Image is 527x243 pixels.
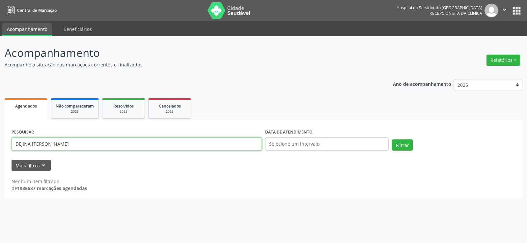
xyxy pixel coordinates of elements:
[2,23,52,36] a: Acompanhamento
[12,137,262,151] input: Nome, código do beneficiário ou CPF
[397,5,482,11] div: Hospital do Servidor do [GEOGRAPHIC_DATA]
[5,5,57,16] a: Central de Marcação
[430,11,482,16] span: Recepcionista da clínica
[107,109,140,114] div: 2025
[5,61,367,68] p: Acompanhe a situação das marcações correntes e finalizadas
[113,103,134,109] span: Resolvidos
[12,178,87,185] div: Nenhum item filtrado
[5,45,367,61] p: Acompanhamento
[501,6,508,13] i: 
[159,103,181,109] span: Cancelados
[56,109,94,114] div: 2025
[12,185,87,192] div: de
[511,5,522,16] button: apps
[392,139,413,151] button: Filtrar
[485,4,498,17] img: img
[486,55,520,66] button: Relatórios
[56,103,94,109] span: Não compareceram
[15,103,37,109] span: Agendados
[153,109,186,114] div: 2025
[59,23,97,35] a: Beneficiários
[265,127,313,137] label: DATA DE ATENDIMENTO
[17,8,57,13] span: Central de Marcação
[498,4,511,17] button: 
[17,185,87,191] strong: 1936687 marcações agendadas
[265,137,389,151] input: Selecione um intervalo
[12,160,51,171] button: Mais filtroskeyboard_arrow_down
[40,162,47,169] i: keyboard_arrow_down
[393,80,451,88] p: Ano de acompanhamento
[12,127,34,137] label: PESQUISAR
